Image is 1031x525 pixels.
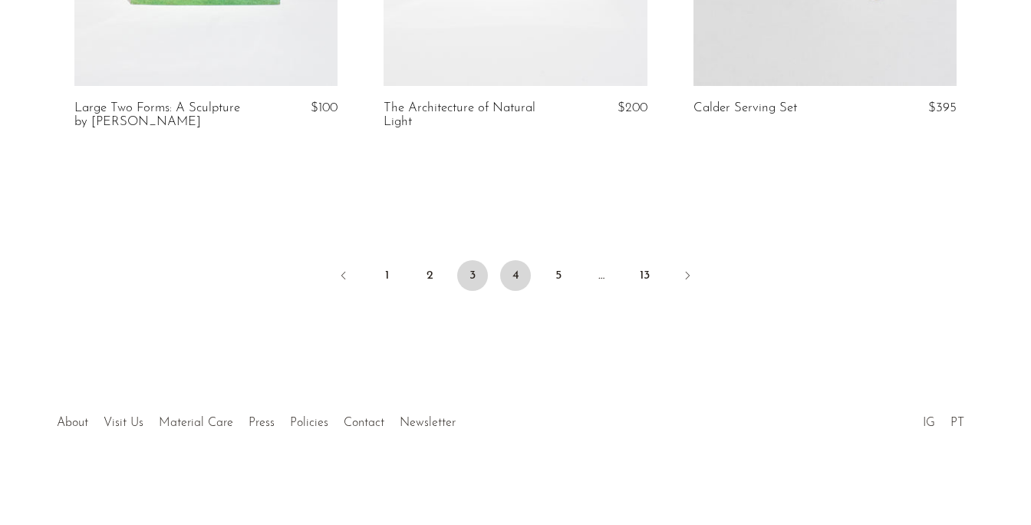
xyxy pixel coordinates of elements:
[249,417,275,429] a: Press
[923,417,935,429] a: IG
[586,260,617,291] span: …
[928,101,957,114] span: $395
[618,101,647,114] span: $200
[915,404,972,434] ul: Social Medias
[49,404,463,434] ul: Quick links
[328,260,359,294] a: Previous
[543,260,574,291] a: 5
[371,260,402,291] a: 1
[57,417,88,429] a: About
[74,101,249,130] a: Large Two Forms: A Sculpture by [PERSON_NAME]
[693,101,797,115] a: Calder Serving Set
[344,417,384,429] a: Contact
[414,260,445,291] a: 2
[159,417,233,429] a: Material Care
[950,417,964,429] a: PT
[457,260,488,291] span: 3
[290,417,328,429] a: Policies
[104,417,143,429] a: Visit Us
[384,101,558,130] a: The Architecture of Natural Light
[629,260,660,291] a: 13
[311,101,338,114] span: $100
[672,260,703,294] a: Next
[500,260,531,291] a: 4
